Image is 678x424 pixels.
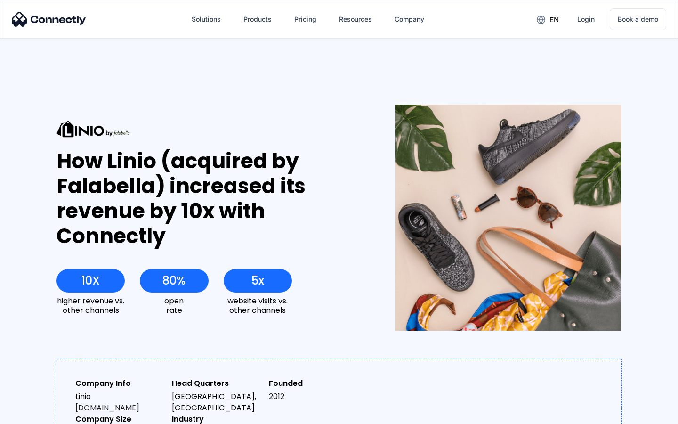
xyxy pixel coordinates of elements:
div: Founded [269,378,358,389]
a: Login [570,8,602,31]
div: open rate [140,296,208,314]
a: Book a demo [610,8,666,30]
div: Linio [75,391,164,414]
div: Company [395,13,424,26]
div: How Linio (acquired by Falabella) increased its revenue by 10x with Connectly [56,149,361,248]
div: [GEOGRAPHIC_DATA], [GEOGRAPHIC_DATA] [172,391,261,414]
div: Company Info [75,378,164,389]
div: Solutions [192,13,221,26]
div: en [549,13,559,26]
div: Pricing [294,13,316,26]
aside: Language selected: English [9,408,56,421]
div: 80% [162,274,186,287]
a: Pricing [287,8,324,31]
div: Login [577,13,595,26]
div: higher revenue vs. other channels [56,296,125,314]
div: Resources [339,13,372,26]
div: 10X [81,274,100,287]
div: 2012 [269,391,358,402]
div: website visits vs. other channels [224,296,292,314]
a: [DOMAIN_NAME] [75,402,139,413]
div: Head Quarters [172,378,261,389]
img: Connectly Logo [12,12,86,27]
div: Products [243,13,272,26]
div: 5x [251,274,264,287]
ul: Language list [19,408,56,421]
